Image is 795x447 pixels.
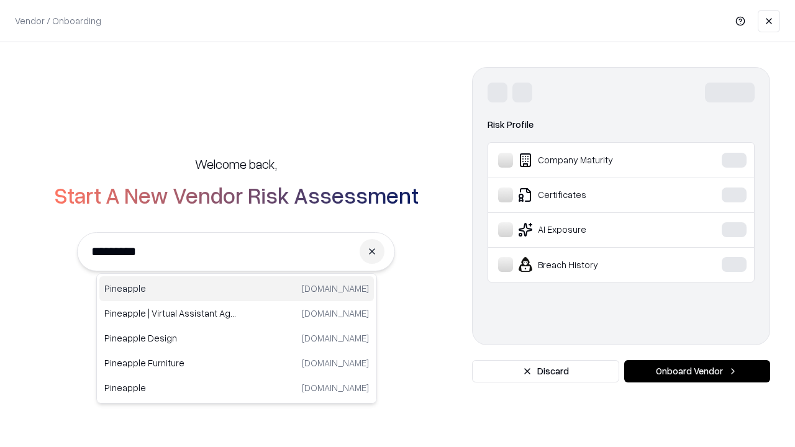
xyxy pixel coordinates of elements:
[302,282,369,295] p: [DOMAIN_NAME]
[498,257,684,272] div: Breach History
[104,381,237,394] p: Pineapple
[104,282,237,295] p: Pineapple
[96,273,377,404] div: Suggestions
[104,307,237,320] p: Pineapple | Virtual Assistant Agency
[104,332,237,345] p: Pineapple Design
[15,14,101,27] p: Vendor / Onboarding
[624,360,770,382] button: Onboard Vendor
[498,187,684,202] div: Certificates
[488,117,755,132] div: Risk Profile
[302,332,369,345] p: [DOMAIN_NAME]
[195,155,277,173] h5: Welcome back,
[302,356,369,369] p: [DOMAIN_NAME]
[498,153,684,168] div: Company Maturity
[302,307,369,320] p: [DOMAIN_NAME]
[54,183,419,207] h2: Start A New Vendor Risk Assessment
[498,222,684,237] div: AI Exposure
[104,356,237,369] p: Pineapple Furniture
[472,360,619,382] button: Discard
[302,381,369,394] p: [DOMAIN_NAME]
